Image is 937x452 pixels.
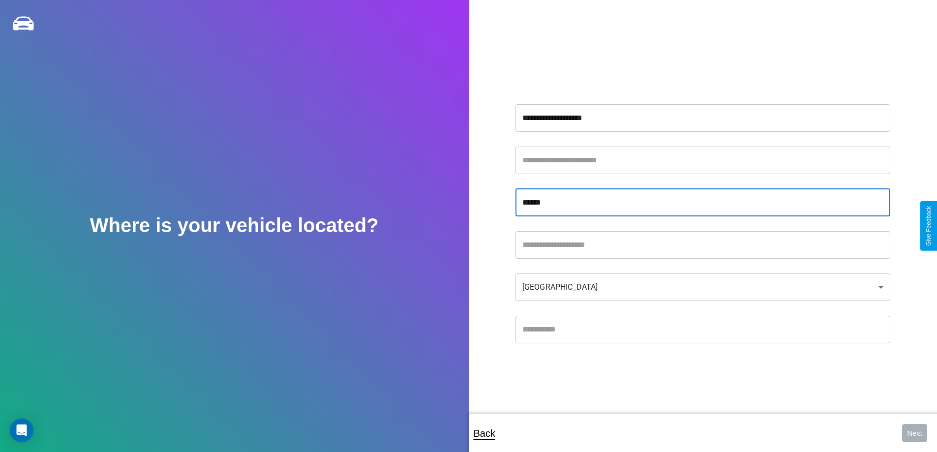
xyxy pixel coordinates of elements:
p: Back [474,424,495,442]
div: [GEOGRAPHIC_DATA] [515,273,890,301]
h2: Where is your vehicle located? [90,214,379,237]
div: Give Feedback [925,206,932,246]
div: Open Intercom Messenger [10,419,33,442]
button: Next [902,424,927,442]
